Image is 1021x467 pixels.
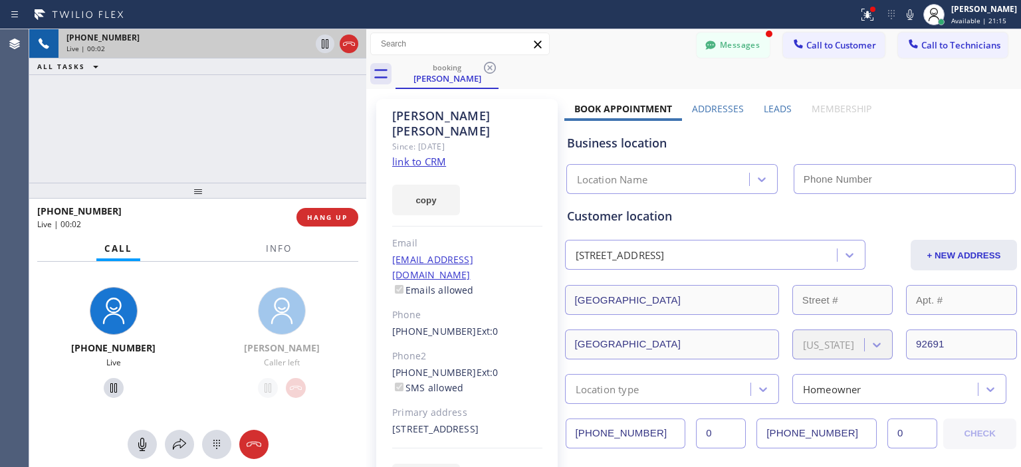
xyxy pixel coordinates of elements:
[96,236,140,262] button: Call
[911,240,1017,270] button: + NEW ADDRESS
[397,62,497,72] div: booking
[576,248,665,263] div: [STREET_ADDRESS]
[692,102,744,115] label: Addresses
[258,236,300,262] button: Info
[783,33,885,58] button: Call to Customer
[764,102,792,115] label: Leads
[392,185,460,215] button: copy
[792,285,893,315] input: Street #
[296,208,358,227] button: HANG UP
[577,172,648,187] div: Location Name
[202,430,231,459] button: Open dialpad
[806,39,876,51] span: Call to Customer
[104,242,132,254] span: Call
[106,357,121,368] span: Live
[266,242,292,254] span: Info
[898,33,1008,58] button: Call to Technicians
[307,213,348,222] span: HANG UP
[37,219,81,230] span: Live | 00:02
[392,308,542,323] div: Phone
[943,419,1016,449] button: CHECK
[574,102,672,115] label: Book Appointment
[397,72,497,84] div: [PERSON_NAME]
[951,16,1006,25] span: Available | 21:15
[203,341,362,354] div: [PERSON_NAME]
[239,430,269,459] button: Hang up
[921,39,1000,51] span: Call to Technicians
[392,284,474,296] label: Emails allowed
[392,155,446,168] a: link to CRM
[165,430,194,459] button: Open directory
[565,285,779,315] input: Address
[392,366,477,379] a: [PHONE_NUMBER]
[37,62,85,71] span: ALL TASKS
[812,102,871,115] label: Membership
[66,44,105,53] span: Live | 00:02
[258,378,278,398] button: Hold Judy Mae Saturinas
[286,378,306,398] button: Hang up Judy Mae Saturinas
[567,134,1016,152] div: Business location
[395,285,403,294] input: Emails allowed
[392,325,477,337] a: [PHONE_NUMBER]
[906,285,1017,315] input: Apt. #
[392,381,463,394] label: SMS allowed
[794,164,1016,194] input: Phone Number
[756,419,877,448] input: Phone Number 2
[901,5,919,24] button: Mute
[392,253,473,281] a: [EMAIL_ADDRESS][DOMAIN_NAME]
[392,405,542,420] div: Primary address
[37,205,122,217] span: [PHONE_NUMBER]
[565,329,779,359] input: City
[477,325,499,337] span: Ext: 0
[392,236,542,251] div: Email
[906,329,1017,359] input: ZIP
[392,422,542,437] div: [STREET_ADDRESS]
[576,381,639,397] div: Location type
[567,207,1016,225] div: Customer location
[397,59,497,88] div: Kevin Sadeghian
[316,35,334,53] button: Hold Customer
[392,108,542,139] div: [PERSON_NAME] [PERSON_NAME]
[371,33,549,54] input: Search
[697,33,770,58] button: Messages
[340,35,358,53] button: Hang up
[392,139,542,154] div: Since: [DATE]
[29,58,112,74] button: ALL TASKS
[395,383,403,391] input: SMS allowed
[696,419,746,448] input: Ext.
[66,32,140,43] span: [PHONE_NUMBER]
[477,366,499,379] span: Ext: 0
[128,430,157,459] button: Mute
[951,3,1017,15] div: [PERSON_NAME]
[104,378,124,398] button: Hold Customer
[566,419,686,448] input: Phone Number
[264,357,300,368] span: Caller left
[71,341,156,354] span: [PHONE_NUMBER]
[392,349,542,364] div: Phone2
[803,381,861,397] div: Homeowner
[887,419,937,448] input: Ext. 2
